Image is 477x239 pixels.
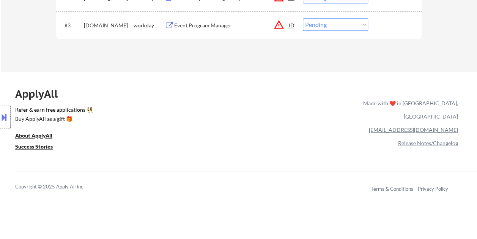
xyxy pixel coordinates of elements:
button: warning_amber [274,19,284,30]
a: Privacy Policy [418,186,448,192]
a: Release Notes/Changelog [398,140,458,146]
div: Made with ❤️ in [GEOGRAPHIC_DATA], [GEOGRAPHIC_DATA] [360,97,458,123]
div: #3 [65,22,78,29]
div: workday [134,22,165,29]
div: JD [288,18,296,32]
a: [EMAIL_ADDRESS][DOMAIN_NAME] [369,127,458,133]
div: [DOMAIN_NAME] [84,22,134,29]
a: Terms & Conditions [371,186,413,192]
div: Event Program Manager [174,22,289,29]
